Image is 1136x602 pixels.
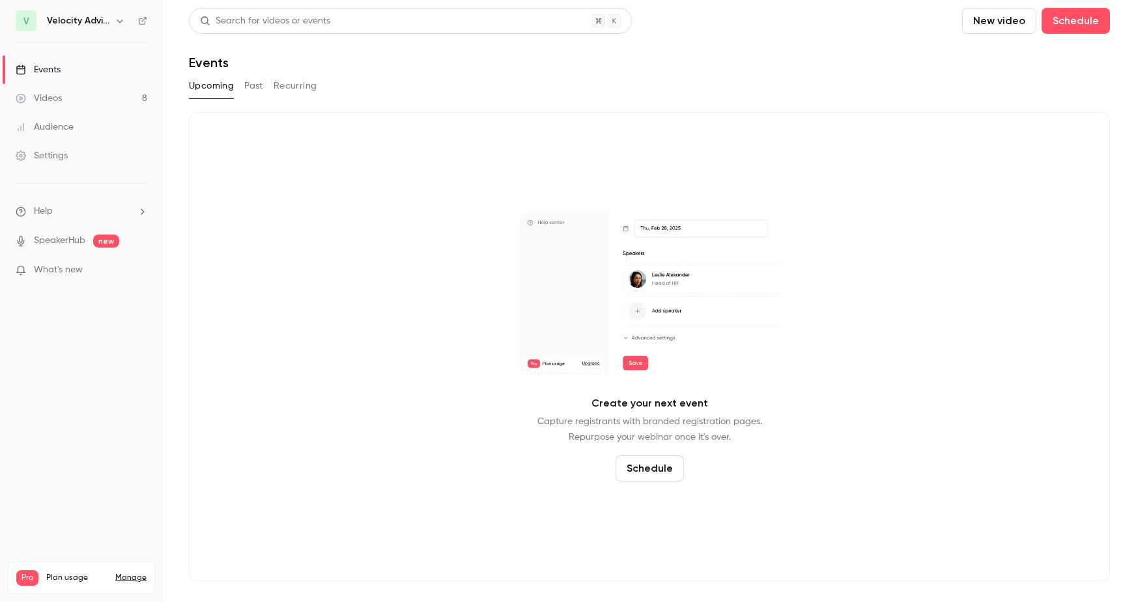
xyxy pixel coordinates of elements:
[591,395,708,411] p: Create your next event
[16,149,68,162] div: Settings
[189,55,229,70] h1: Events
[132,265,147,276] iframe: Noticeable Trigger
[16,121,74,134] div: Audience
[47,14,109,27] h6: Velocity Advisory Group
[34,263,83,277] span: What's new
[616,455,684,481] button: Schedule
[1042,8,1110,34] button: Schedule
[34,234,85,248] a: SpeakerHub
[93,235,119,248] span: new
[34,205,53,218] span: Help
[23,14,29,28] span: V
[16,63,61,76] div: Events
[115,573,147,583] a: Manage
[16,92,62,105] div: Videos
[537,414,762,445] p: Capture registrants with branded registration pages. Repurpose your webinar once it's over.
[274,76,317,96] button: Recurring
[962,8,1036,34] button: New video
[16,570,38,586] span: Pro
[16,205,147,218] li: help-dropdown-opener
[244,76,263,96] button: Past
[200,14,330,28] div: Search for videos or events
[46,573,107,583] span: Plan usage
[189,76,234,96] button: Upcoming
